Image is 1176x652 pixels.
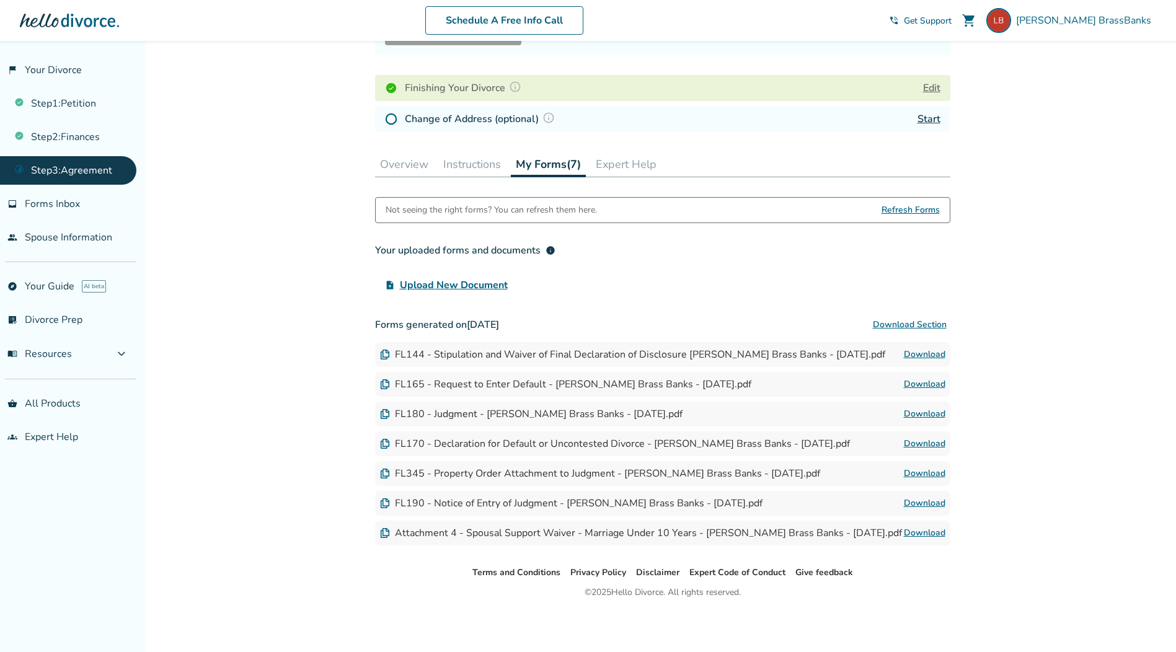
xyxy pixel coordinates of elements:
span: Forms Inbox [25,197,80,211]
a: Download [904,526,945,540]
div: FL144 - Stipulation and Waiver of Final Declaration of Disclosure [PERSON_NAME] Brass Banks - [DA... [380,348,885,361]
a: Expert Code of Conduct [689,566,785,578]
li: Disclaimer [636,565,679,580]
a: phone_in_talkGet Support [889,15,952,27]
span: inbox [7,199,17,209]
a: Privacy Policy [570,566,626,578]
a: Download [904,496,945,511]
a: Download [904,377,945,392]
span: phone_in_talk [889,15,899,25]
a: Start [917,112,940,126]
div: Not seeing the right forms? You can refresh them here. [386,198,597,222]
span: groups [7,432,17,442]
a: Schedule A Free Info Call [425,6,583,35]
img: Document [380,528,390,538]
div: Your uploaded forms and documents [375,243,555,258]
div: © 2025 Hello Divorce. All rights reserved. [585,585,741,600]
span: explore [7,281,17,291]
a: Download [904,466,945,481]
img: Document [380,409,390,419]
h4: Finishing Your Divorce [405,80,525,96]
div: Attachment 4 - Spousal Support Waiver - Marriage Under 10 Years - [PERSON_NAME] Brass Banks - [DA... [380,526,902,540]
span: Upload New Document [400,278,508,293]
img: Document [380,379,390,389]
span: AI beta [82,280,106,293]
img: Question Mark [509,81,521,93]
li: Give feedback [795,565,853,580]
a: Download [904,436,945,451]
img: Not Started [385,113,397,125]
span: people [7,232,17,242]
button: My Forms(7) [511,152,586,177]
div: FL345 - Property Order Attachment to Judgment - [PERSON_NAME] Brass Banks - [DATE].pdf [380,467,820,480]
iframe: Chat Widget [1114,593,1176,652]
img: Document [380,350,390,359]
span: list_alt_check [7,315,17,325]
button: Overview [375,152,433,177]
div: FL180 - Judgment - [PERSON_NAME] Brass Banks - [DATE].pdf [380,407,683,421]
span: upload_file [385,280,395,290]
h3: Forms generated on [DATE] [375,312,950,337]
a: Download [904,407,945,421]
button: Download Section [869,312,950,337]
span: expand_more [114,346,129,361]
h4: Change of Address (optional) [405,111,559,127]
a: Download [904,347,945,362]
span: info [546,245,555,255]
img: lanniebanks.lb@gmail.com [986,8,1011,33]
span: Resources [7,347,72,361]
button: Expert Help [591,152,661,177]
img: Document [380,469,390,478]
img: Document [380,439,390,449]
a: Terms and Conditions [472,566,560,578]
button: Instructions [438,152,506,177]
img: Completed [385,82,397,94]
div: FL170 - Declaration for Default or Uncontested Divorce - [PERSON_NAME] Brass Banks - [DATE].pdf [380,437,850,451]
span: shopping_cart [962,13,976,28]
img: Question Mark [542,112,555,124]
span: flag_2 [7,65,17,75]
img: Document [380,498,390,508]
button: Edit [923,81,940,95]
div: FL165 - Request to Enter Default - [PERSON_NAME] Brass Banks - [DATE].pdf [380,377,751,391]
span: [PERSON_NAME] BrassBanks [1016,14,1156,27]
span: shopping_basket [7,399,17,408]
span: Refresh Forms [882,198,940,222]
span: Get Support [904,15,952,27]
span: menu_book [7,349,17,359]
div: FL190 - Notice of Entry of Judgment - [PERSON_NAME] Brass Banks - [DATE].pdf [380,496,763,510]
